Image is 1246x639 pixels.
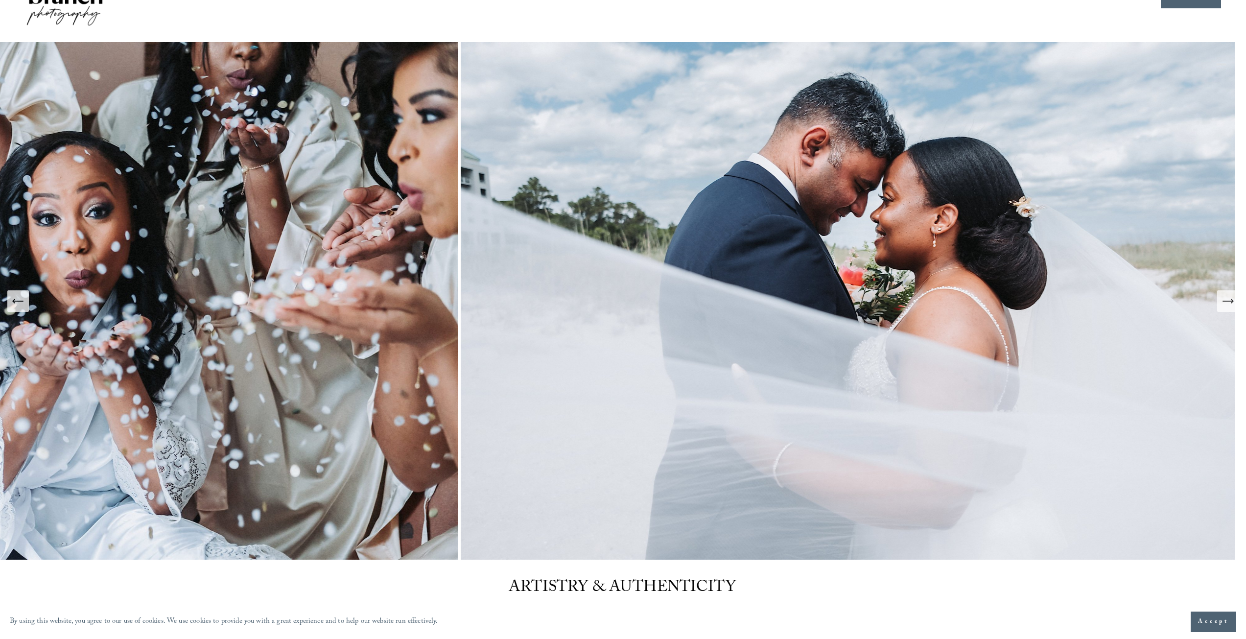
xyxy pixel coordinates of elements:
span: ARTISTRY & AUTHENTICITY [509,575,736,602]
button: Previous Slide [7,290,29,312]
button: Next Slide [1217,290,1239,312]
p: By using this website, you agree to our use of cookies. We use cookies to provide you with a grea... [10,615,438,629]
img: North Carolina Beach Wedding Photography [461,42,1237,560]
button: Accept [1191,612,1236,632]
span: Accept [1198,617,1229,627]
